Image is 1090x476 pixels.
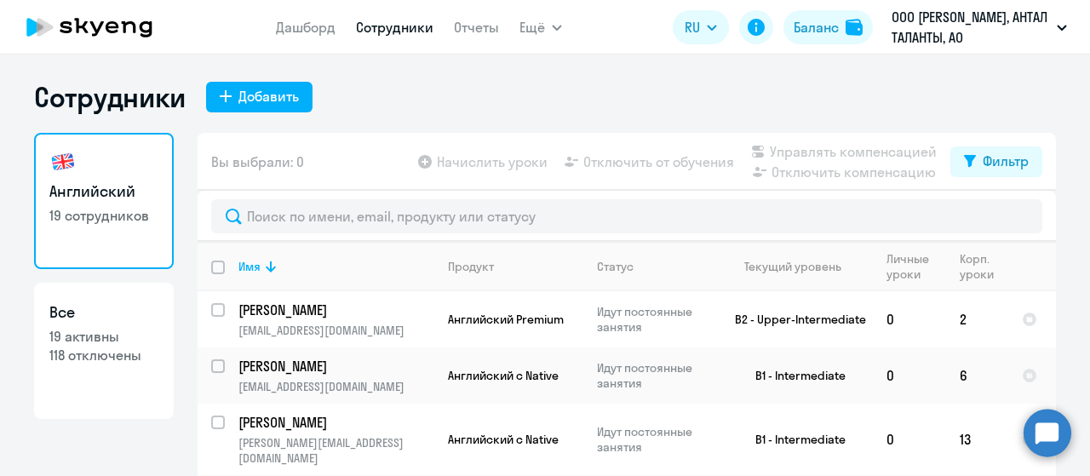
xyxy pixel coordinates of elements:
a: Отчеты [454,19,499,36]
h1: Сотрудники [34,80,186,114]
div: Личные уроки [886,251,945,282]
a: [PERSON_NAME] [238,357,433,376]
p: [PERSON_NAME][EMAIL_ADDRESS][DOMAIN_NAME] [238,435,433,466]
button: ООО [PERSON_NAME], АНТАЛ ТАЛАНТЫ, АО [883,7,1076,48]
a: Английский19 сотрудников [34,133,174,269]
p: [EMAIL_ADDRESS][DOMAIN_NAME] [238,323,433,338]
a: [PERSON_NAME] [238,413,433,432]
div: Баланс [794,17,839,37]
div: Продукт [448,259,494,274]
td: 0 [873,347,946,404]
span: Английский с Native [448,368,559,383]
div: Статус [597,259,634,274]
a: Все19 активны118 отключены [34,283,174,419]
h3: Английский [49,181,158,203]
a: Сотрудники [356,19,433,36]
p: Идут постоянные занятия [597,304,714,335]
p: 19 активны [49,327,158,346]
input: Поиск по имени, email, продукту или статусу [211,199,1042,233]
a: Дашборд [276,19,336,36]
button: Балансbalance [783,10,873,44]
button: Добавить [206,82,313,112]
td: B2 - Upper-Intermediate [714,291,873,347]
td: B1 - Intermediate [714,347,873,404]
p: ООО [PERSON_NAME], АНТАЛ ТАЛАНТЫ, АО [892,7,1050,48]
span: Английский с Native [448,432,559,447]
a: [PERSON_NAME] [238,301,433,319]
h3: Все [49,301,158,324]
p: Идут постоянные занятия [597,424,714,455]
div: Корп. уроки [960,251,1007,282]
td: 0 [873,291,946,347]
td: B1 - Intermediate [714,404,873,475]
p: 19 сотрудников [49,206,158,225]
div: Текущий уровень [744,259,841,274]
td: 0 [873,404,946,475]
p: 118 отключены [49,346,158,364]
td: 2 [946,291,1008,347]
div: Текущий уровень [728,259,872,274]
button: Ещё [519,10,562,44]
div: Добавить [238,86,299,106]
div: Фильтр [983,151,1029,171]
p: [PERSON_NAME] [238,413,431,432]
span: RU [685,17,700,37]
button: RU [673,10,729,44]
p: [PERSON_NAME] [238,301,431,319]
span: Английский Premium [448,312,564,327]
td: 13 [946,404,1008,475]
span: Ещё [519,17,545,37]
p: Идут постоянные занятия [597,360,714,391]
img: english [49,148,77,175]
p: [EMAIL_ADDRESS][DOMAIN_NAME] [238,379,433,394]
div: Имя [238,259,261,274]
td: 6 [946,347,1008,404]
div: Имя [238,259,433,274]
span: Вы выбрали: 0 [211,152,304,172]
button: Фильтр [950,146,1042,177]
img: balance [846,19,863,36]
p: [PERSON_NAME] [238,357,431,376]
